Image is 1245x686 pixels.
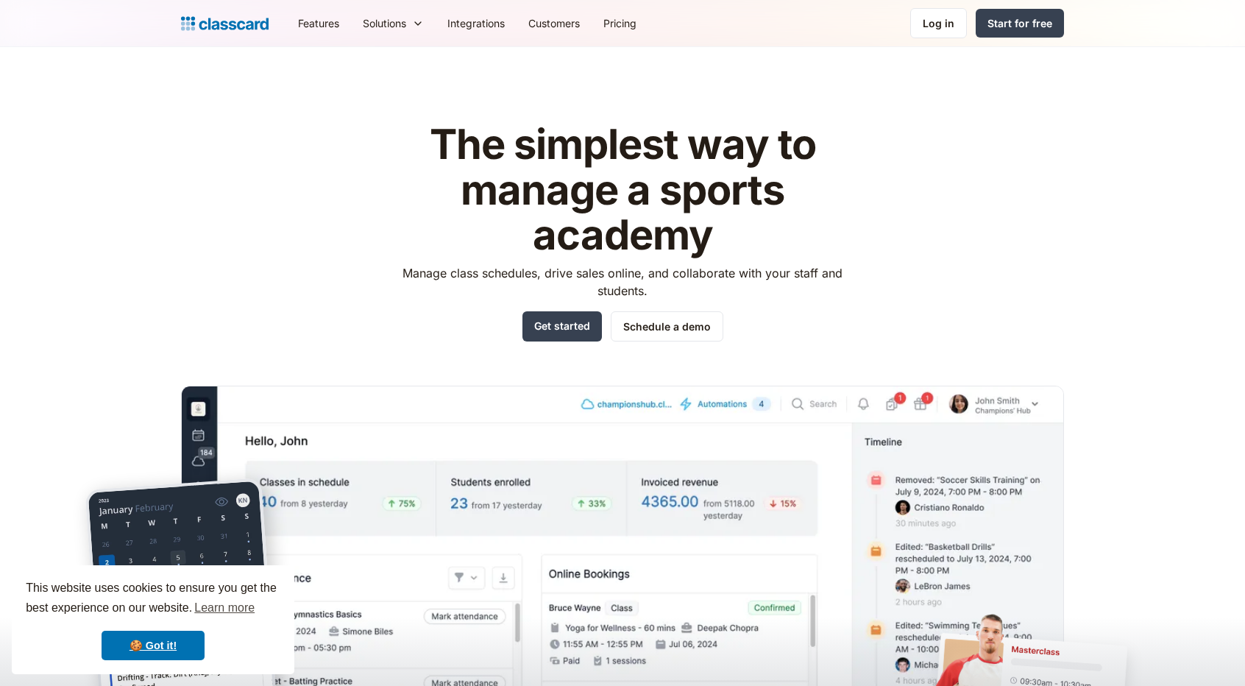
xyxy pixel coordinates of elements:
[910,8,967,38] a: Log in
[351,7,436,40] div: Solutions
[389,122,856,258] h1: The simplest way to manage a sports academy
[102,631,205,660] a: dismiss cookie message
[522,311,602,342] a: Get started
[592,7,648,40] a: Pricing
[389,264,856,300] p: Manage class schedules, drive sales online, and collaborate with your staff and students.
[181,13,269,34] a: home
[976,9,1064,38] a: Start for free
[517,7,592,40] a: Customers
[363,15,406,31] div: Solutions
[192,597,257,619] a: learn more about cookies
[26,579,280,619] span: This website uses cookies to ensure you get the best experience on our website.
[923,15,954,31] div: Log in
[286,7,351,40] a: Features
[436,7,517,40] a: Integrations
[12,565,294,674] div: cookieconsent
[987,15,1052,31] div: Start for free
[611,311,723,342] a: Schedule a demo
